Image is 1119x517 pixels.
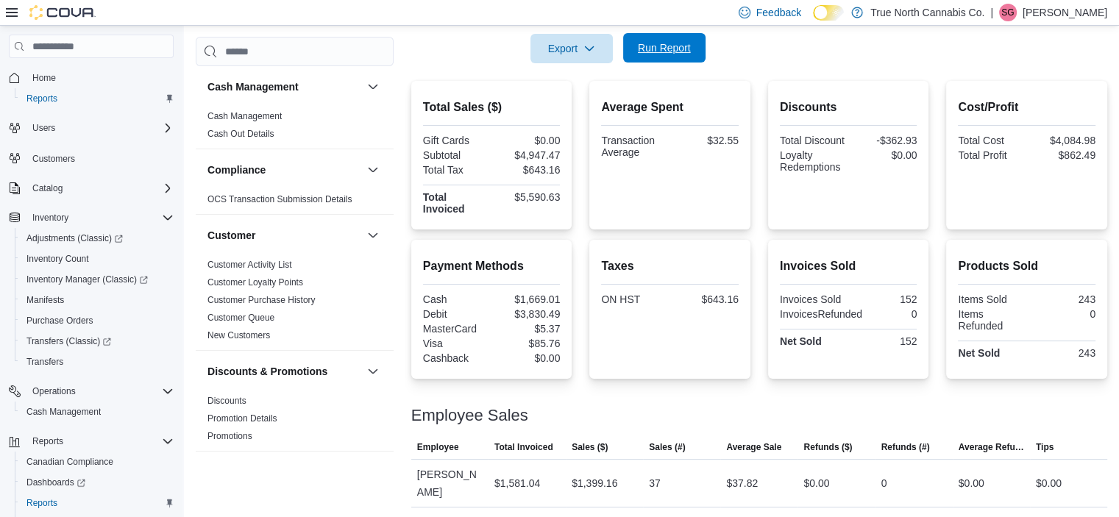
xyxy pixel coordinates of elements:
div: 0 [881,474,887,492]
a: Inventory Manager (Classic) [21,271,154,288]
span: Promotion Details [207,413,277,424]
div: $0.00 [1036,474,1062,492]
a: Discounts [207,396,246,406]
div: 152 [851,293,917,305]
span: Reports [32,435,63,447]
span: Refunds (#) [881,441,930,453]
span: Promotions [207,430,252,442]
span: Customer Purchase History [207,294,316,306]
span: Users [32,122,55,134]
span: Inventory [32,212,68,224]
span: Cash Out Details [207,128,274,140]
a: Manifests [21,291,70,309]
div: $643.16 [673,293,739,305]
a: New Customers [207,330,270,340]
button: Home [3,67,180,88]
span: Feedback [756,5,801,20]
h3: Cash Management [207,79,299,94]
p: [PERSON_NAME] [1023,4,1107,21]
button: Run Report [623,33,706,63]
span: Canadian Compliance [21,453,174,471]
div: $37.82 [726,474,758,492]
div: 243 [1030,293,1095,305]
div: $1,669.01 [494,293,560,305]
div: Total Cost [958,135,1023,146]
span: Reports [26,497,57,509]
div: $5.37 [494,323,560,335]
span: Transfers [21,353,174,371]
h3: Discounts & Promotions [207,364,327,379]
button: Operations [3,381,180,402]
input: Dark Mode [813,5,844,21]
div: $862.49 [1030,149,1095,161]
div: $5,590.63 [494,191,560,203]
span: Dashboards [26,477,85,488]
span: Users [26,119,174,137]
a: Customer Activity List [207,260,292,270]
span: Catalog [26,179,174,197]
div: $4,084.98 [1030,135,1095,146]
div: Loyalty Redemptions [780,149,845,173]
h2: Cost/Profit [958,99,1095,116]
div: Gift Cards [423,135,489,146]
span: Adjustments (Classic) [21,229,174,247]
div: Cash Management [196,107,394,149]
span: Reports [26,93,57,104]
p: True North Cannabis Co. [870,4,984,21]
strong: Net Sold [780,335,822,347]
div: $1,399.16 [572,474,617,492]
div: Visa [423,338,489,349]
span: Cash Management [21,403,174,421]
div: $85.76 [494,338,560,349]
div: 37 [649,474,661,492]
button: Inventory [26,209,74,227]
span: Inventory [26,209,174,227]
div: $643.16 [494,164,560,176]
button: Export [530,34,613,63]
h3: Employee Sales [411,407,528,424]
button: Catalog [3,178,180,199]
a: Home [26,69,62,87]
p: | [990,4,993,21]
button: Cash Management [15,402,180,422]
span: Run Report [638,40,691,55]
div: Sam Grenier [999,4,1017,21]
span: Customer Activity List [207,259,292,271]
div: Items Refunded [958,308,1023,332]
span: Inventory Manager (Classic) [26,274,148,285]
div: $0.00 [494,352,560,364]
a: Dashboards [15,472,180,493]
div: $4,947.47 [494,149,560,161]
span: Purchase Orders [26,315,93,327]
button: Users [26,119,61,137]
button: Discounts & Promotions [364,363,382,380]
span: OCS Transaction Submission Details [207,193,352,205]
button: Transfers [15,352,180,372]
span: Reports [21,90,174,107]
h2: Taxes [601,257,739,275]
span: Cash Management [207,110,282,122]
button: Reports [15,493,180,513]
span: Total Invoiced [494,441,553,453]
span: Home [32,72,56,84]
strong: Total Invoiced [423,191,465,215]
span: Inventory Manager (Classic) [21,271,174,288]
div: Customer [196,256,394,350]
span: Discounts [207,395,246,407]
span: Catalog [32,182,63,194]
div: MasterCard [423,323,489,335]
h2: Average Spent [601,99,739,116]
a: Dashboards [21,474,91,491]
img: Cova [29,5,96,20]
h3: Customer [207,228,255,243]
div: Subtotal [423,149,489,161]
button: Reports [15,88,180,109]
h2: Discounts [780,99,917,116]
span: Sales (#) [649,441,685,453]
div: $0.00 [959,474,984,492]
span: Operations [26,382,174,400]
span: Transfers (Classic) [21,332,174,350]
span: Customers [32,153,75,165]
button: Customers [3,147,180,168]
span: Transfers (Classic) [26,335,111,347]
